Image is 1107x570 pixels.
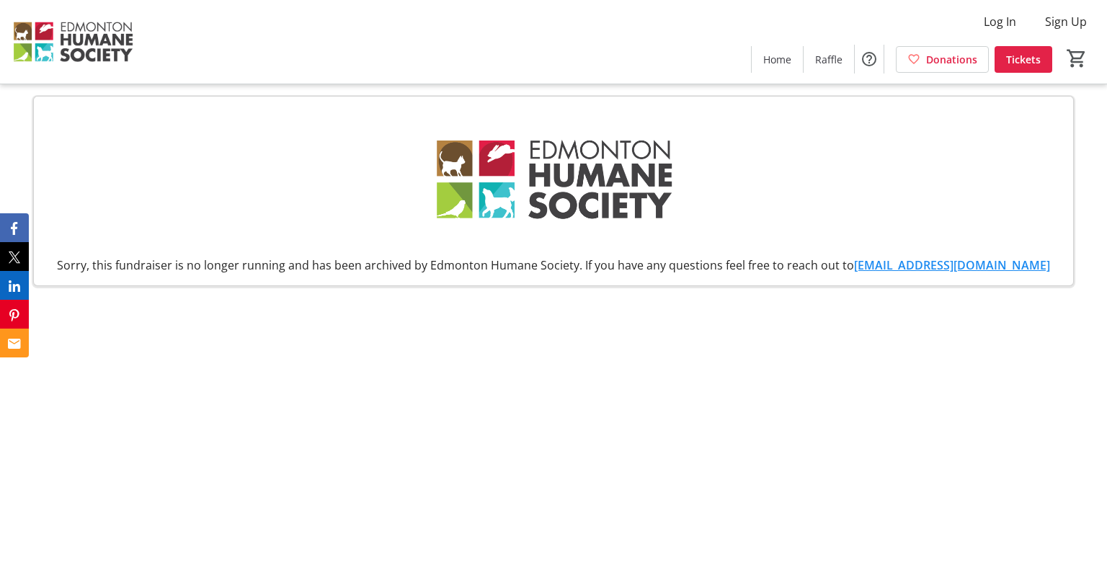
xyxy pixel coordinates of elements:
img: Edmonton Humane Society's Logo [9,6,137,78]
span: Raffle [815,52,843,67]
button: Help [855,45,884,74]
span: Tickets [1006,52,1041,67]
a: Home [752,46,803,73]
button: Sign Up [1033,10,1098,33]
a: Tickets [995,46,1052,73]
span: Donations [926,52,977,67]
span: Home [763,52,791,67]
div: Sorry, this fundraiser is no longer running and has been archived by Edmonton Humane Society. If ... [45,257,1062,274]
span: Log In [984,13,1016,30]
img: Edmonton Humane Society logo [427,108,681,251]
button: Cart [1064,45,1090,71]
button: Log In [972,10,1028,33]
a: Raffle [804,46,854,73]
span: Sign Up [1045,13,1087,30]
a: Donations [896,46,989,73]
a: [EMAIL_ADDRESS][DOMAIN_NAME] [854,257,1050,273]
